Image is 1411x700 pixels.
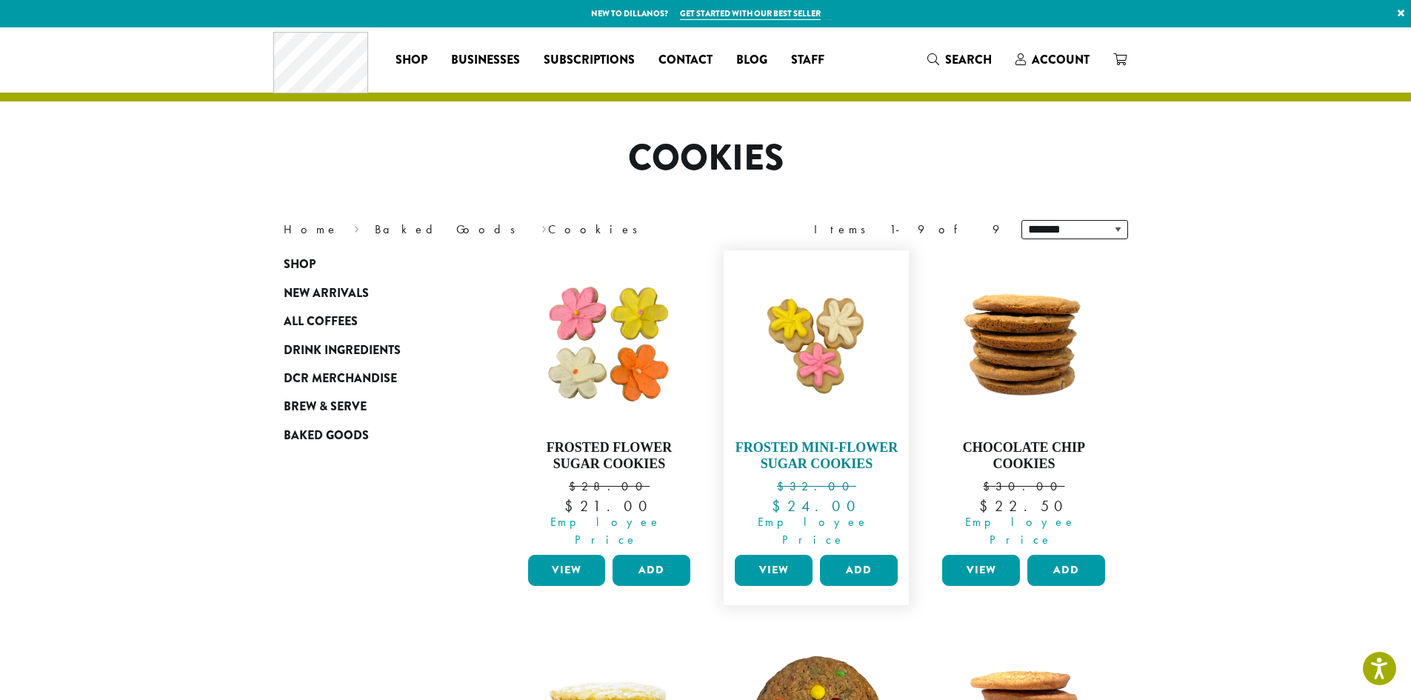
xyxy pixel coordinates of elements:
[735,555,813,586] a: View
[979,496,1069,516] bdi: 22.50
[680,7,821,20] a: Get started with our best seller
[772,496,861,516] bdi: 24.00
[451,51,520,70] span: Businesses
[541,216,547,239] span: ›
[284,221,338,237] a: Home
[384,48,439,72] a: Shop
[569,479,650,494] bdi: 28.00
[284,313,358,331] span: All Coffees
[731,440,901,472] h4: Frosted Mini-Flower Sugar Cookies
[284,393,461,421] a: Brew & Serve
[791,51,824,70] span: Staff
[564,496,653,516] bdi: 21.00
[731,258,901,549] a: Frosted Mini-Flower Sugar Cookies $32.00 Employee Price
[396,51,427,70] span: Shop
[983,479,1064,494] bdi: 30.00
[375,221,525,237] a: Baked Goods
[284,307,461,336] a: All Coffees
[564,496,580,516] span: $
[983,479,995,494] span: $
[938,258,1109,549] a: Chocolate Chip Cookies $30.00 Employee Price
[736,51,767,70] span: Blog
[524,258,695,549] a: Frosted Flower Sugar Cookies $28.00 Employee Price
[731,258,901,428] img: ABC-Frosted-Sugar-Cookie-Mini-Yellow-White-Pink-stock-image.jpg
[814,221,999,239] div: Items 1-9 of 9
[777,479,790,494] span: $
[725,513,901,549] span: Employee Price
[518,513,695,549] span: Employee Price
[284,221,684,239] nav: Breadcrumb
[938,440,1109,472] h4: Chocolate Chip Cookies
[915,47,1004,72] a: Search
[979,496,995,516] span: $
[284,364,461,393] a: DCR Merchandise
[284,398,367,416] span: Brew & Serve
[779,48,836,72] a: Staff
[284,341,401,360] span: Drink Ingredients
[284,256,316,274] span: Shop
[524,258,694,428] img: Frosted-Sugar-Cookie-Flower-Pink-Yellow-White-Orange.jpg
[284,370,397,388] span: DCR Merchandise
[354,216,359,239] span: ›
[945,51,992,68] span: Search
[284,284,369,303] span: New Arrivals
[284,250,461,279] a: Shop
[613,555,690,586] button: Add
[658,51,713,70] span: Contact
[528,555,606,586] a: View
[284,279,461,307] a: New Arrivals
[777,479,856,494] bdi: 32.00
[933,513,1109,549] span: Employee Price
[942,555,1020,586] a: View
[284,336,461,364] a: Drink Ingredients
[1032,51,1090,68] span: Account
[820,555,898,586] button: Add
[284,421,461,450] a: Baked Goods
[273,137,1139,180] h1: Cookies
[772,496,787,516] span: $
[524,440,695,472] h4: Frosted Flower Sugar Cookies
[938,258,1109,428] img: Chocolate-Chip-Cookie-Side-View-White-Background.png
[544,51,635,70] span: Subscriptions
[1027,555,1105,586] button: Add
[284,427,369,445] span: Baked Goods
[569,479,581,494] span: $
